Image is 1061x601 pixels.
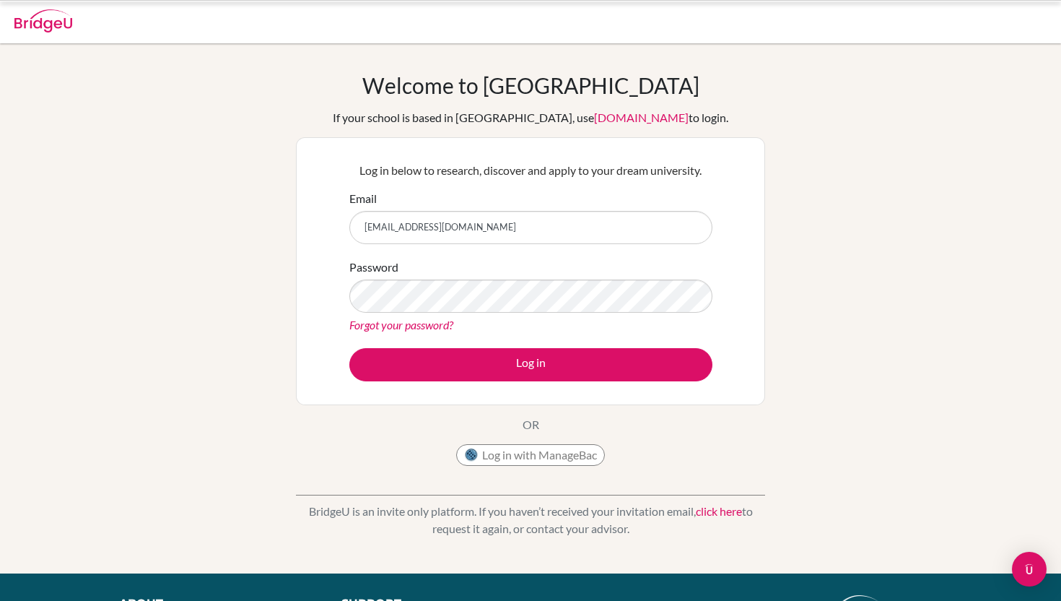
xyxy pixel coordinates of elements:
[349,162,712,179] p: Log in below to research, discover and apply to your dream university.
[296,503,765,537] p: BridgeU is an invite only platform. If you haven’t received your invitation email, to request it ...
[456,444,605,466] button: Log in with ManageBac
[594,111,689,124] a: [DOMAIN_NAME]
[1012,552,1047,587] div: Open Intercom Messenger
[696,504,742,518] a: click here
[523,416,539,433] p: OR
[349,190,377,207] label: Email
[362,72,699,98] h1: Welcome to [GEOGRAPHIC_DATA]
[333,109,728,126] div: If your school is based in [GEOGRAPHIC_DATA], use to login.
[349,318,453,332] a: Forgot your password?
[14,9,72,33] img: Bridge-U
[349,259,398,276] label: Password
[349,348,712,381] button: Log in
